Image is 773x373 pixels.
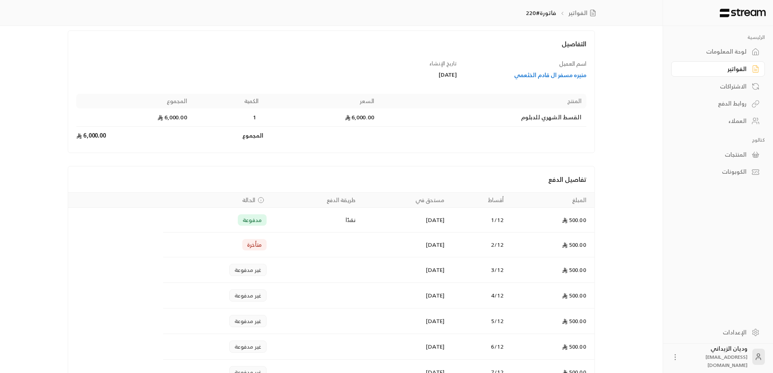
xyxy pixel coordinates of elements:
[361,208,450,233] td: [DATE]
[706,353,747,369] span: [EMAIL_ADDRESS][DOMAIN_NAME]
[681,47,747,56] div: لوحة المعلومات
[76,94,586,144] table: Products
[76,39,586,57] h4: التفاصيل
[671,164,765,180] a: الكوبونات
[235,291,262,300] span: غير مدفوعة
[681,117,747,125] div: العملاء
[508,257,594,283] td: 500.00
[235,317,262,325] span: غير مدفوعة
[192,94,264,108] th: الكمية
[264,94,379,108] th: السعر
[361,283,450,308] td: [DATE]
[526,9,556,17] p: فاتورة#220
[76,127,192,144] td: 6,000.00
[449,283,508,308] td: 4 / 12
[684,345,747,369] div: وديان الزيداني
[449,257,508,283] td: 3 / 12
[671,34,765,41] p: الرئيسية
[449,334,508,360] td: 6 / 12
[361,233,450,257] td: [DATE]
[508,233,594,257] td: 500.00
[568,9,599,17] a: الفواتير
[76,175,586,184] h4: تفاصيل الدفع
[465,71,586,79] a: منيره مسفر ال قادم الخثعمي
[76,94,192,108] th: المجموع
[719,9,767,17] img: Logo
[242,196,255,204] span: الحالة
[361,257,450,283] td: [DATE]
[247,241,262,249] span: متأخرة
[526,9,599,17] nav: breadcrumb
[508,308,594,334] td: 500.00
[271,208,361,233] td: نقدًا
[508,193,594,208] th: المبلغ
[449,208,508,233] td: 1 / 12
[243,216,262,224] span: مدفوعة
[559,58,586,69] span: اسم العميل
[429,59,457,68] span: تاريخ الإنشاء
[681,328,747,336] div: الإعدادات
[681,65,747,73] div: الفواتير
[361,308,450,334] td: [DATE]
[251,113,259,121] span: 1
[508,208,594,233] td: 500.00
[671,137,765,143] p: كتالوج
[508,334,594,360] td: 500.00
[671,78,765,94] a: الاشتراكات
[681,151,747,159] div: المنتجات
[235,266,262,274] span: غير مدفوعة
[76,108,192,127] td: 6,000.00
[379,108,586,127] td: القسط الشهري للدبلوم
[681,82,747,91] div: الاشتراكات
[671,147,765,162] a: المنتجات
[449,193,508,208] th: أقساط
[449,308,508,334] td: 5 / 12
[192,127,264,144] td: المجموع
[449,233,508,257] td: 2 / 12
[379,94,586,108] th: المنتج
[235,343,262,351] span: غير مدفوعة
[335,71,457,79] div: [DATE]
[671,96,765,112] a: روابط الدفع
[671,324,765,340] a: الإعدادات
[271,193,361,208] th: طريقة الدفع
[671,61,765,77] a: الفواتير
[361,334,450,360] td: [DATE]
[361,193,450,208] th: مستحق في
[671,113,765,129] a: العملاء
[671,44,765,60] a: لوحة المعلومات
[508,283,594,308] td: 500.00
[264,108,379,127] td: 6,000.00
[681,99,747,108] div: روابط الدفع
[681,168,747,176] div: الكوبونات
